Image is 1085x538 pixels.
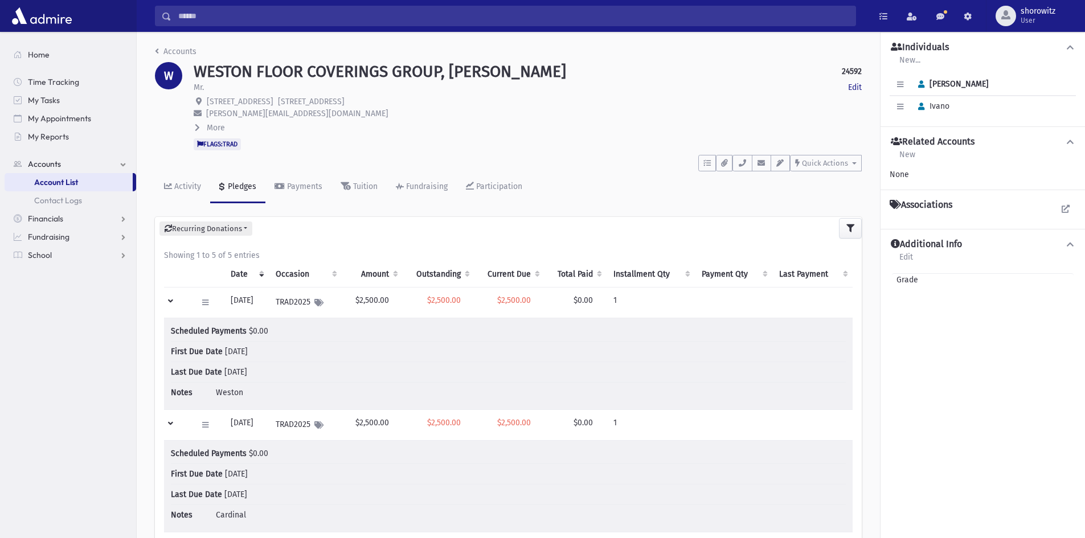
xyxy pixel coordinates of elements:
span: Scheduled Payments [171,447,247,459]
span: Account List [34,177,78,187]
div: Fundraising [404,182,448,191]
span: [STREET_ADDRESS] [278,97,345,106]
span: [PERSON_NAME] [913,79,989,89]
h4: Additional Info [891,239,962,250]
a: Fundraising [5,228,136,246]
td: 1 [607,410,695,441]
a: My Appointments [5,109,136,128]
th: Total Paid: activate to sort column ascending [544,261,606,288]
span: Quick Actions [802,159,848,167]
span: Weston [216,388,243,397]
div: Payments [285,182,322,191]
td: TRAD2025 [269,410,342,441]
span: Accounts [28,159,61,169]
th: Current Due: activate to sort column ascending [474,261,545,288]
span: $2,500.00 [427,295,461,305]
span: School [28,250,52,260]
span: Time Tracking [28,77,79,87]
td: 1 [607,288,695,318]
div: Activity [172,182,201,191]
span: First Due Date [171,468,223,480]
a: School [5,246,136,264]
a: Participation [457,171,531,203]
h4: Related Accounts [891,136,975,148]
td: $2,500.00 [342,410,403,441]
div: None [890,169,1076,180]
a: Time Tracking [5,73,136,91]
a: Home [5,46,136,64]
span: Notes [171,387,214,399]
a: My Tasks [5,91,136,109]
div: Tuition [351,182,378,191]
th: Outstanding: activate to sort column ascending [403,261,474,288]
h1: WESTON FLOOR COVERINGS GROUP, [PERSON_NAME] [194,62,566,81]
span: User [1021,16,1055,25]
span: First Due Date [171,346,223,358]
button: Recurring Donations [159,221,252,236]
span: [STREET_ADDRESS] [207,97,273,106]
a: Payments [265,171,331,203]
nav: breadcrumb [155,46,196,62]
span: $2,500.00 [497,295,531,305]
span: Contact Logs [34,195,82,206]
th: Installment Qty: activate to sort column ascending [607,261,695,288]
span: My Appointments [28,113,91,124]
span: [PERSON_NAME][EMAIL_ADDRESS][DOMAIN_NAME] [206,109,388,118]
button: More [194,122,226,134]
span: More [207,123,225,133]
span: My Reports [28,132,69,142]
a: New [899,148,916,169]
a: Accounts [5,155,136,173]
span: shorowitz [1021,7,1055,16]
span: [DATE] [224,490,247,499]
span: FLAGS:TRAD [194,138,241,150]
a: Contact Logs [5,191,136,210]
th: Date: activate to sort column ascending [224,261,269,288]
span: $0.00 [574,295,593,305]
div: Participation [474,182,522,191]
span: Fundraising [28,232,69,242]
a: Fundraising [387,171,457,203]
th: Amount: activate to sort column ascending [342,261,403,288]
td: [DATE] [224,288,269,318]
span: [DATE] [224,367,247,377]
span: Cardinal [216,510,246,520]
span: $0.00 [249,449,268,458]
button: Quick Actions [790,155,862,171]
span: [DATE] [225,347,248,356]
a: Account List [5,173,133,191]
span: Home [28,50,50,60]
th: Last Payment: activate to sort column ascending [772,261,853,288]
div: W [155,62,182,89]
span: $0.00 [574,418,593,428]
td: TRAD2025 [269,288,342,318]
a: Tuition [331,171,387,203]
div: Showing 1 to 5 of 5 entries [164,249,853,261]
span: Last Due Date [171,366,222,378]
span: My Tasks [28,95,60,105]
p: Mr. [194,81,204,93]
a: Edit [848,81,862,93]
img: AdmirePro [9,5,75,27]
h4: Associations [890,199,952,211]
div: Pledges [226,182,256,191]
span: Ivano [913,101,949,111]
span: Grade [892,274,918,286]
a: My Reports [5,128,136,146]
td: [DATE] [224,410,269,441]
span: $2,500.00 [427,418,461,428]
a: New... [899,54,921,74]
th: Occasion : activate to sort column ascending [269,261,342,288]
td: $2,500.00 [342,288,403,318]
h4: Individuals [891,42,949,54]
span: Scheduled Payments [171,325,247,337]
span: $2,500.00 [497,418,531,428]
a: Accounts [155,47,196,56]
span: Financials [28,213,63,224]
a: Financials [5,210,136,228]
th: Payment Qty: activate to sort column ascending [695,261,772,288]
a: Pledges [210,171,265,203]
a: Activity [155,171,210,203]
button: Additional Info [890,239,1076,250]
button: Related Accounts [890,136,1076,148]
